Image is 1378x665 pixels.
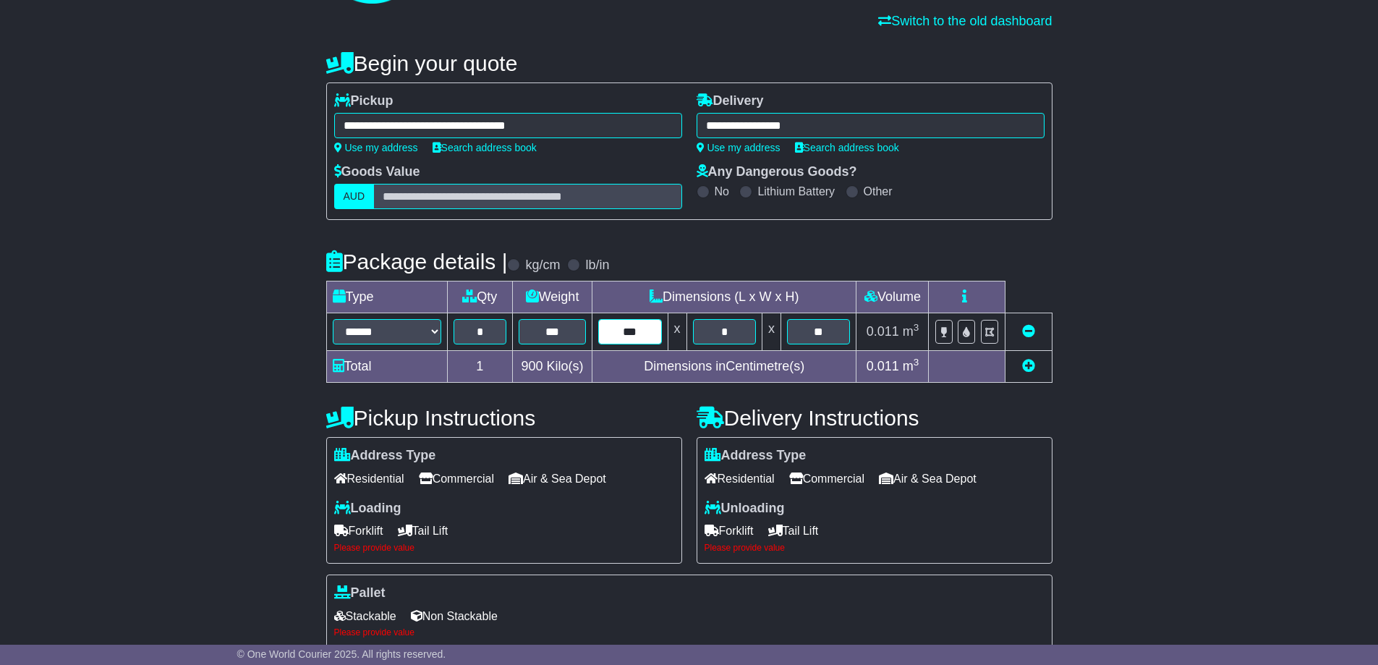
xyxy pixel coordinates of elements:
span: Non Stackable [411,605,498,627]
label: Any Dangerous Goods? [697,164,857,180]
span: 0.011 [867,359,899,373]
h4: Delivery Instructions [697,406,1052,430]
div: Please provide value [705,543,1045,553]
span: m [903,359,919,373]
td: Volume [856,281,929,313]
label: lb/in [585,258,609,274]
span: 0.011 [867,324,899,339]
span: Forklift [334,520,383,542]
span: Residential [334,467,404,490]
label: Pickup [334,93,394,109]
sup: 3 [914,357,919,368]
span: 900 [522,359,543,373]
a: Switch to the old dashboard [878,14,1052,28]
td: 1 [447,351,513,383]
td: Dimensions in Centimetre(s) [592,351,856,383]
label: No [715,185,729,198]
a: Search address book [433,142,537,153]
span: m [903,324,919,339]
td: Dimensions (L x W x H) [592,281,856,313]
span: Commercial [419,467,494,490]
label: Delivery [697,93,764,109]
label: Address Type [705,448,807,464]
a: Search address book [795,142,899,153]
a: Add new item [1022,359,1035,373]
span: Tail Lift [398,520,448,542]
td: x [762,313,781,351]
div: Please provide value [334,627,1045,638]
td: Kilo(s) [513,351,592,383]
h4: Begin your quote [326,51,1052,75]
div: Please provide value [334,543,674,553]
label: Other [864,185,893,198]
span: Residential [705,467,775,490]
span: Tail Lift [768,520,819,542]
span: Air & Sea Depot [509,467,606,490]
span: Forklift [705,520,754,542]
span: Air & Sea Depot [879,467,977,490]
td: Type [326,281,447,313]
a: Remove this item [1022,324,1035,339]
label: AUD [334,184,375,209]
span: Stackable [334,605,396,627]
a: Use my address [697,142,781,153]
label: Lithium Battery [757,185,835,198]
span: Commercial [789,467,864,490]
a: Use my address [334,142,418,153]
label: Address Type [334,448,436,464]
td: x [668,313,686,351]
h4: Package details | [326,250,508,274]
label: kg/cm [525,258,560,274]
label: Loading [334,501,401,517]
td: Total [326,351,447,383]
td: Qty [447,281,513,313]
label: Goods Value [334,164,420,180]
td: Weight [513,281,592,313]
label: Unloading [705,501,785,517]
sup: 3 [914,322,919,333]
h4: Pickup Instructions [326,406,682,430]
span: © One World Courier 2025. All rights reserved. [237,648,446,660]
label: Pallet [334,585,386,601]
